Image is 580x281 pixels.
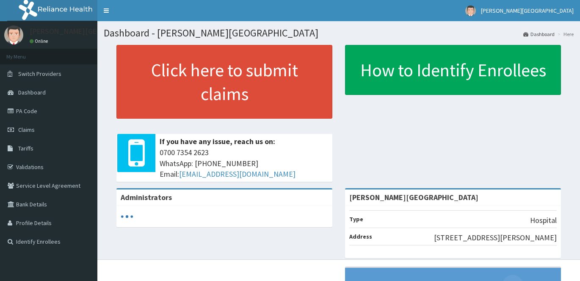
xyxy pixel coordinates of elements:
h1: Dashboard - [PERSON_NAME][GEOGRAPHIC_DATA] [104,28,574,39]
a: Dashboard [523,31,555,38]
svg: audio-loading [121,210,133,223]
span: Tariffs [18,145,33,152]
b: Type [349,215,363,223]
p: Hospital [530,215,557,226]
img: User Image [4,25,23,45]
p: [STREET_ADDRESS][PERSON_NAME] [434,232,557,243]
b: Address [349,233,372,240]
li: Here [555,31,574,38]
a: [EMAIL_ADDRESS][DOMAIN_NAME] [179,169,296,179]
b: If you have any issue, reach us on: [160,136,275,146]
p: [PERSON_NAME][GEOGRAPHIC_DATA] [30,28,155,35]
a: Click here to submit claims [116,45,332,119]
span: [PERSON_NAME][GEOGRAPHIC_DATA] [481,7,574,14]
span: 0700 7354 2623 WhatsApp: [PHONE_NUMBER] Email: [160,147,328,180]
a: How to Identify Enrollees [345,45,561,95]
img: User Image [465,6,476,16]
b: Administrators [121,192,172,202]
a: Online [30,38,50,44]
strong: [PERSON_NAME][GEOGRAPHIC_DATA] [349,192,478,202]
span: Dashboard [18,89,46,96]
span: Claims [18,126,35,134]
span: Switch Providers [18,70,61,78]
